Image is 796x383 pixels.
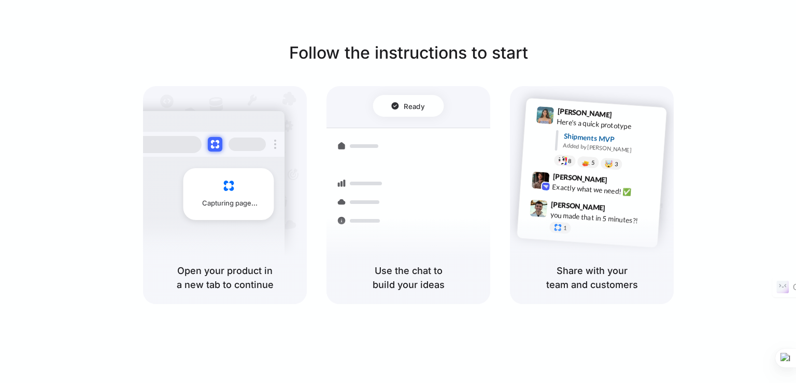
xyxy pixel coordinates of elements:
[568,158,572,164] span: 8
[552,181,656,199] div: Exactly what we need! ✅
[610,175,632,188] span: 9:42 AM
[608,203,630,216] span: 9:47 AM
[339,264,478,292] h5: Use the chat to build your ideas
[615,161,618,167] span: 3
[202,198,258,209] span: Capturing page
[522,264,661,292] h5: Share with your team and customers
[563,141,658,156] div: Added by [PERSON_NAME]
[615,111,636,123] span: 9:41 AM
[563,131,659,148] div: Shipments MVP
[155,264,294,292] h5: Open your product in a new tab to continue
[289,40,528,65] h1: Follow the instructions to start
[591,160,595,166] span: 5
[557,105,612,120] span: [PERSON_NAME]
[404,101,424,111] span: Ready
[551,199,606,214] span: [PERSON_NAME]
[557,116,660,134] div: Here's a quick prototype
[550,209,653,227] div: you made that in 5 minutes?!
[552,171,607,186] span: [PERSON_NAME]
[563,225,567,231] span: 1
[605,160,614,168] div: 🤯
